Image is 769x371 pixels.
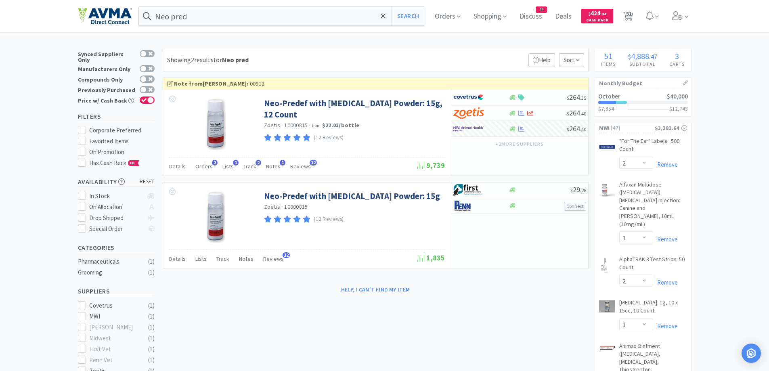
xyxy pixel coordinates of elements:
[570,187,573,193] span: $
[195,163,213,170] span: Orders
[148,344,155,354] div: ( 1 )
[89,191,143,201] div: In Stock
[567,92,586,102] span: 264
[516,13,545,20] a: Discuss44
[604,51,612,61] span: 51
[78,112,155,121] h5: Filters
[280,160,285,166] span: 1
[599,345,615,350] img: c3f685acf0f7416b8c45b6554a4ef553_17964.png
[78,268,143,277] div: Grooming
[89,159,140,167] span: Has Cash Back
[598,105,614,112] span: $7,854
[653,279,678,286] a: Remove
[619,137,687,156] a: "For The Ear" Labels : 500 Count
[599,182,615,198] img: 17ae4600e06145ce94db2b59f2185a97_589354.png
[139,7,425,25] input: Search by item, sku, manufacturer, ingredient, size...
[205,191,226,243] img: 14d22290c19345fba35150aa56ad3d86_152681.png
[78,65,136,72] div: Manufacturers Only
[622,60,663,68] h4: Subtotal
[567,108,586,117] span: 264
[653,161,678,168] a: Remove
[667,92,688,100] span: $40,000
[148,323,155,332] div: ( 1 )
[281,122,283,129] span: ·
[653,235,678,243] a: Remove
[314,215,344,224] p: (12 Reviews)
[663,60,691,68] h4: Carts
[567,124,586,133] span: 264
[216,255,229,262] span: Track
[586,18,608,23] span: Cash Back
[148,257,155,266] div: ( 1 )
[167,79,584,88] div: 00912
[589,11,591,17] span: $
[169,255,186,262] span: Details
[195,255,207,262] span: Lists
[167,55,249,65] div: Showing 2 results
[78,243,155,252] h5: Categories
[564,202,586,211] button: Connect
[174,80,249,87] strong: Note from [PERSON_NAME] :
[239,255,254,262] span: Notes
[148,355,155,365] div: ( 1 )
[622,52,663,60] div: .
[89,202,143,212] div: On Allocation
[598,93,620,99] h2: October
[169,163,186,170] span: Details
[266,163,281,170] span: Notes
[669,106,688,111] h3: $
[89,147,155,157] div: On Promotion
[552,13,575,20] a: Deals
[336,283,415,296] button: Help, I can't find my item
[309,122,310,129] span: ·
[672,105,688,112] span: 12,743
[222,163,234,170] span: Lists
[453,184,484,196] img: 67d67680309e4a0bb49a5ff0391dcc42_6.png
[314,134,344,142] p: (12 Reviews)
[619,256,687,275] a: AlphaTRAK 3 Test Strips: 50 Count
[536,7,547,13] span: 44
[233,160,239,166] span: 1
[78,75,136,82] div: Compounds Only
[89,344,139,354] div: First Vet
[651,52,657,61] span: 47
[619,181,687,232] a: Alfaxan Multidose ([MEDICAL_DATA]) [MEDICAL_DATA] Injection: Canine and [PERSON_NAME], 10mL (10mg...
[599,300,615,312] img: fa3457d4132849279d2d6cbd051af546_300933.png
[89,224,143,234] div: Special Order
[620,14,636,21] a: 51
[205,98,225,150] img: 74329a45d296409ebd5e5c9110afb2a7_139259.jpeg
[655,124,687,132] div: $3,382.64
[78,86,136,93] div: Previously Purchased
[653,322,678,330] a: Remove
[391,7,425,25] button: Search
[78,8,132,25] img: e4e33dab9f054f5782a47901c742baa9_102.png
[580,187,586,193] span: . 28
[89,213,143,223] div: Drop Shipped
[675,51,679,61] span: 3
[264,203,281,210] a: Zoetis
[599,124,610,132] span: MWI
[581,5,613,27] a: $424.34Cash Back
[631,51,649,61] span: 4,888
[263,255,284,262] span: Reviews
[491,138,547,150] button: +2more suppliers
[567,95,569,101] span: $
[599,78,687,88] h1: Monthly Budget
[417,161,445,170] span: 9,739
[453,91,484,103] img: 77fca1acd8b6420a9015268ca798ef17_1.png
[322,122,359,129] strong: $22.03 / bottle
[78,96,136,103] div: Price w/ Cash Back
[222,56,249,64] strong: Neo pred
[284,122,308,129] span: 10000815
[284,203,308,210] span: 10000815
[89,355,139,365] div: Penn Vet
[453,123,484,135] img: f6b2451649754179b5b4e0c70c3f7cb0_2.png
[567,111,569,117] span: $
[312,123,321,128] span: from
[78,177,155,187] h5: Availability
[148,268,155,277] div: ( 1 )
[599,139,615,155] img: 132d21b6c97c478aa0671bde46efc8e2_428223.png
[600,11,606,17] span: . 34
[628,52,631,61] span: $
[599,257,610,273] img: a4226927b0264ec99770cfa11755f1eb_602842.png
